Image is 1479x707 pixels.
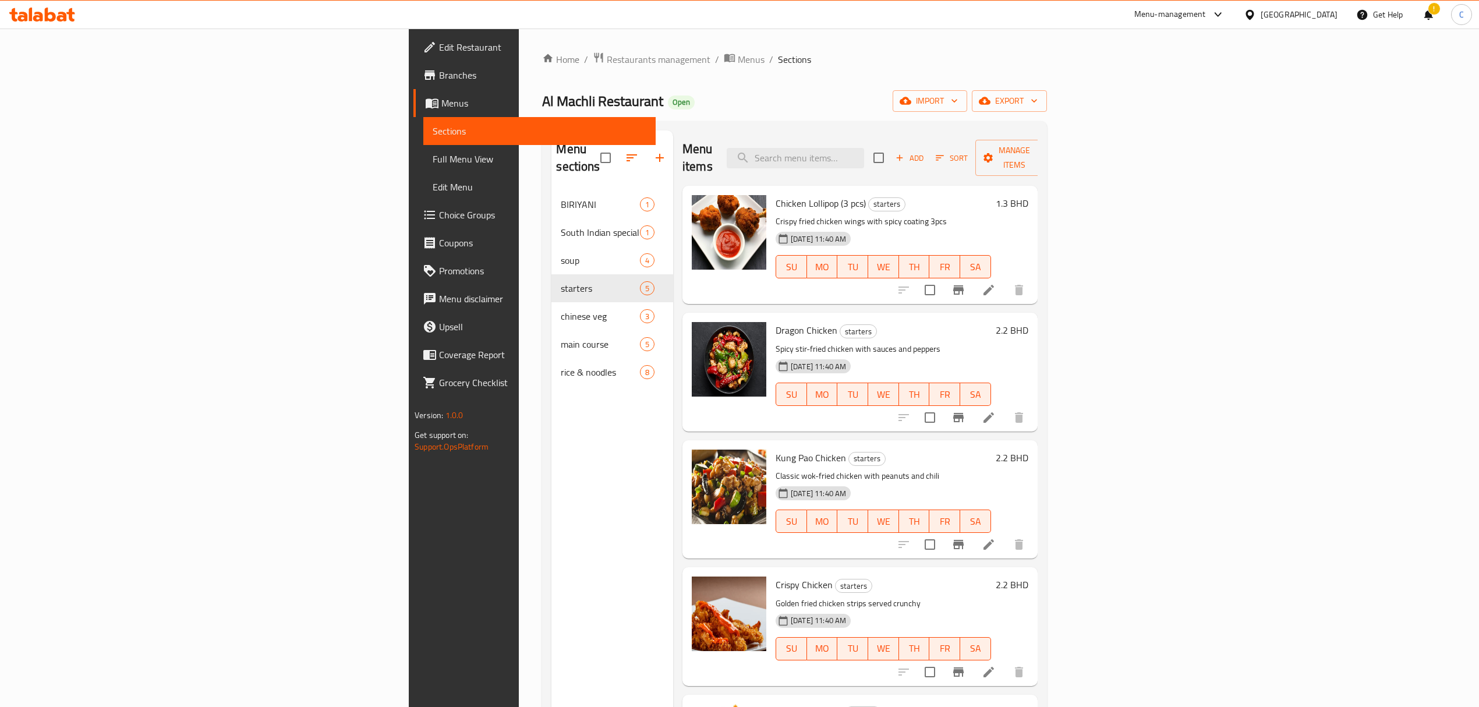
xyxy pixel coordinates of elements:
[944,276,972,304] button: Branch-specific-item
[445,408,463,423] span: 1.0.0
[944,404,972,432] button: Branch-specific-item
[934,640,956,657] span: FR
[776,195,866,212] span: Chicken Lollipop (3 pcs)
[641,283,654,294] span: 5
[641,199,654,210] span: 1
[561,309,639,323] span: chinese veg
[641,311,654,322] span: 3
[868,197,905,211] div: starters
[981,94,1038,108] span: export
[996,577,1028,593] h6: 2.2 BHD
[593,146,618,170] span: Select all sections
[439,264,646,278] span: Promotions
[899,510,930,533] button: TH
[415,408,443,423] span: Version:
[561,225,639,239] div: South Indian special
[868,383,899,406] button: WE
[668,97,695,107] span: Open
[929,510,960,533] button: FR
[640,197,654,211] div: items
[786,615,851,626] span: [DATE] 11:40 AM
[551,302,673,330] div: chinese veg3
[842,513,864,530] span: TU
[433,180,646,194] span: Edit Menu
[842,259,864,275] span: TU
[972,90,1047,112] button: export
[640,253,654,267] div: items
[776,596,991,611] p: Golden fried chicken strips served crunchy
[873,640,894,657] span: WE
[561,337,639,351] span: main course
[542,52,1046,67] nav: breadcrumb
[413,285,656,313] a: Menu disclaimer
[975,140,1053,176] button: Manage items
[776,383,807,406] button: SU
[996,195,1028,211] h6: 1.3 BHD
[934,259,956,275] span: FR
[423,117,656,145] a: Sections
[807,637,838,660] button: MO
[1005,404,1033,432] button: delete
[668,96,695,109] div: Open
[423,173,656,201] a: Edit Menu
[433,124,646,138] span: Sections
[868,510,899,533] button: WE
[439,68,646,82] span: Branches
[840,325,876,338] span: starters
[561,281,639,295] div: starters
[837,383,868,406] button: TU
[776,576,833,593] span: Crispy Chicken
[413,201,656,229] a: Choice Groups
[936,151,968,165] span: Sort
[982,538,996,552] a: Edit menu item
[918,405,942,430] span: Select to update
[812,513,833,530] span: MO
[836,579,872,593] span: starters
[812,386,833,403] span: MO
[776,469,991,483] p: Classic wok-fried chicken with peanuts and chili
[960,637,991,660] button: SA
[439,292,646,306] span: Menu disclaimer
[561,253,639,267] div: soup
[807,383,838,406] button: MO
[551,218,673,246] div: South Indian special1
[776,255,807,278] button: SU
[837,255,868,278] button: TU
[904,640,925,657] span: TH
[918,278,942,302] span: Select to update
[1005,276,1033,304] button: delete
[918,532,942,557] span: Select to update
[727,148,864,168] input: search
[640,337,654,351] div: items
[640,365,654,379] div: items
[441,96,646,110] span: Menus
[413,369,656,397] a: Grocery Checklist
[778,52,811,66] span: Sections
[929,637,960,660] button: FR
[439,348,646,362] span: Coverage Report
[899,637,930,660] button: TH
[439,208,646,222] span: Choice Groups
[899,383,930,406] button: TH
[868,637,899,660] button: WE
[415,439,489,454] a: Support.OpsPlatform
[715,52,719,66] li: /
[551,358,673,386] div: rice & noodles8
[996,450,1028,466] h6: 2.2 BHD
[899,255,930,278] button: TH
[439,40,646,54] span: Edit Restaurant
[1005,531,1033,558] button: delete
[1005,658,1033,686] button: delete
[640,225,654,239] div: items
[692,450,766,524] img: Kung Pao Chicken
[837,637,868,660] button: TU
[646,144,674,172] button: Add section
[641,339,654,350] span: 5
[929,383,960,406] button: FR
[1459,8,1464,21] span: C
[902,94,958,108] span: import
[551,330,673,358] div: main course5
[840,324,877,338] div: starters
